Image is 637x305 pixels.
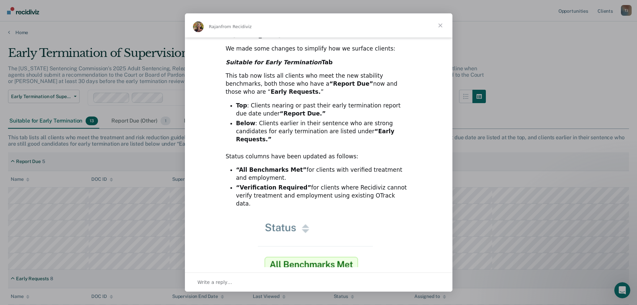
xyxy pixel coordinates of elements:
[280,110,326,117] b: “Report Due.”
[236,102,412,118] li: : Clients nearing or past their early termination report due date under
[226,45,412,53] div: We made some changes to simplify how we surface clients:
[226,59,322,66] i: Suitable for Early Termination
[236,184,412,208] li: for clients where Recidiviz cannot verify treatment and employment using existing OTrack data.
[209,24,221,29] span: Rajan
[236,120,255,127] b: Below
[226,72,412,96] div: This tab now lists all clients who meet the new stability benchmarks, both those who have a now a...
[236,120,412,144] li: : Clients earlier in their sentence who are strong candidates for early termination are listed under
[198,278,232,287] span: Write a reply…
[236,102,247,109] b: Top
[193,21,204,32] img: Profile image for Rajan
[221,24,252,29] span: from Recidiviz
[185,273,452,292] div: Open conversation and reply
[226,59,333,66] b: Tab
[329,80,373,87] b: “Report Due”
[236,128,395,143] b: “Early Requests.”
[236,184,311,191] b: “Verification Required”
[236,166,307,173] b: “All Benchmarks Met”
[236,166,412,182] li: for clients with verified treatment and employment.
[271,88,321,95] b: Early Requests.
[226,153,412,161] div: Status columns have been updated as follows:
[428,13,452,37] span: Close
